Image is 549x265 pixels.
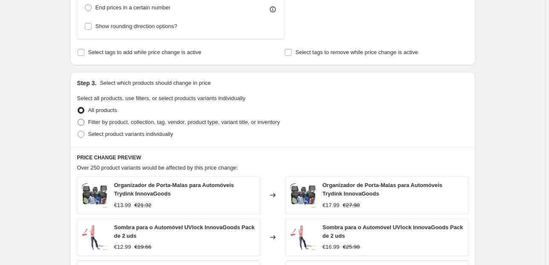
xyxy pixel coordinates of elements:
span: Select product variants individually [88,131,173,137]
span: Sombra para o Automóvel UVlock InnovaGoods Pack de 2 uds [323,224,463,239]
img: sombra-para-o-automovel-uvlock-innovagoods-pack-de-2-uds-952_80x.webp [290,225,316,250]
span: Select tags to add while price change is active [88,49,202,55]
span: Show rounding direction options? [95,23,177,29]
span: Over 250 product variants would be affected by this price change: [77,164,238,171]
span: End prices in a certain number [95,4,170,11]
h2: Step 3. [77,79,97,87]
div: €12.99 [114,243,131,251]
div: €16.99 [323,243,340,251]
span: All products [88,107,117,113]
span: Select tags to remove while price change is active [295,49,418,55]
span: Organizador de Porta-Malas para Automóveis Trydink InnovaGoods [323,182,442,197]
span: Organizador de Porta-Malas para Automóveis Trydink InnovaGoods [114,182,234,197]
strike: €21.32 [134,201,151,210]
p: Select which products should change in price [100,79,211,87]
img: sombra-para-o-automovel-uvlock-innovagoods-pack-de-2-uds-952_80x.webp [82,225,107,250]
img: organizador-de-porta-malas-para-automoveis-trydink-innovagoods-603_80x.webp [82,182,107,208]
span: Sombra para o Automóvel UVlock InnovaGoods Pack de 2 uds [114,224,255,239]
strike: €25.98 [343,243,360,251]
strike: €27.98 [343,201,360,210]
div: €13.99 [114,201,131,210]
strike: €19.66 [134,243,151,251]
span: Filter by product, collection, tag, vendor, product type, variant title, or inventory [88,119,280,125]
span: Select all products, use filters, or select products variants individually [77,95,246,101]
div: €17.99 [323,201,340,210]
img: organizador-de-porta-malas-para-automoveis-trydink-innovagoods-603_80x.webp [290,182,316,208]
h6: PRICE CHANGE PREVIEW [77,154,468,161]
